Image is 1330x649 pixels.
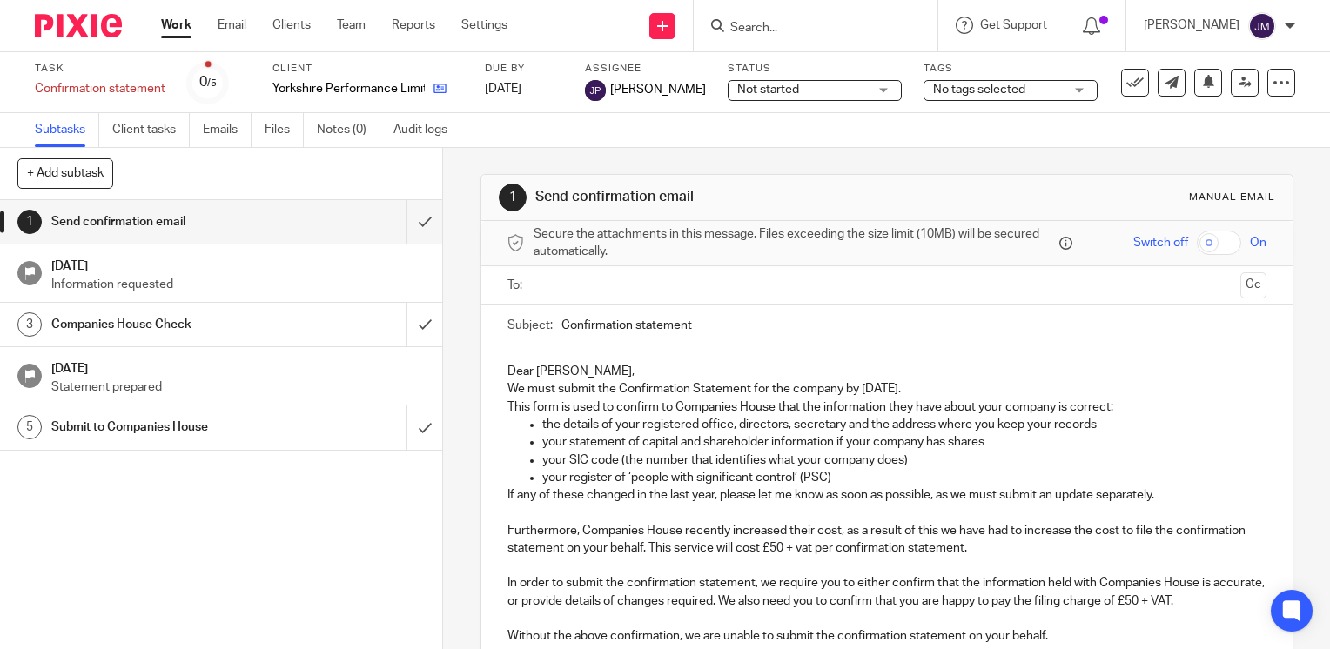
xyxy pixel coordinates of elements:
div: 0 [199,72,217,92]
a: Reports [392,17,435,34]
h1: [DATE] [51,356,426,378]
span: [PERSON_NAME] [610,81,706,98]
img: svg%3E [585,80,606,101]
button: Cc [1240,272,1266,298]
h1: Submit to Companies House [51,414,277,440]
p: Without the above confirmation, we are unable to submit the confirmation statement on your behalf. [507,627,1266,645]
span: Get Support [980,19,1047,31]
label: Status [728,62,902,76]
a: Notes (0) [317,113,380,147]
a: Settings [461,17,507,34]
div: Manual email [1189,191,1275,204]
h1: Companies House Check [51,311,277,338]
p: Information requested [51,276,426,293]
button: + Add subtask [17,158,113,188]
p: We must submit the Confirmation Statement for the company by [DATE]. [507,380,1266,398]
span: [DATE] [485,83,521,95]
a: Email [218,17,246,34]
p: your register of ‘people with significant control’ (PSC) [542,469,1266,486]
p: Statement prepared [51,378,426,396]
div: 5 [17,415,42,439]
label: Assignee [585,62,706,76]
label: Client [272,62,463,76]
p: In order to submit the confirmation statement, we require you to either confirm that the informat... [507,574,1266,610]
h1: [DATE] [51,253,426,275]
small: /5 [207,78,217,88]
a: Emails [203,113,252,147]
p: your SIC code (the number that identifies what your company does) [542,452,1266,469]
a: Work [161,17,191,34]
p: your statement of capital and shareholder information if your company has shares [542,433,1266,451]
span: Secure the attachments in this message. Files exceeding the size limit (10MB) will be secured aut... [534,225,1055,261]
p: If any of these changed in the last year, please let me know as soon as possible, as we must subm... [507,486,1266,504]
div: 1 [499,184,527,211]
a: Audit logs [393,113,460,147]
p: [PERSON_NAME] [1144,17,1239,34]
div: Confirmation statement [35,80,165,97]
a: Team [337,17,366,34]
h1: Send confirmation email [51,209,277,235]
a: Clients [272,17,311,34]
p: Dear [PERSON_NAME], [507,363,1266,380]
a: Subtasks [35,113,99,147]
div: 3 [17,312,42,337]
img: svg%3E [1248,12,1276,40]
label: To: [507,277,527,294]
div: 1 [17,210,42,234]
a: Files [265,113,304,147]
span: Not started [737,84,799,96]
label: Subject: [507,317,553,334]
label: Task [35,62,165,76]
span: No tags selected [933,84,1025,96]
p: Yorkshire Performance Limited [272,80,425,97]
span: Switch off [1133,234,1188,251]
img: Pixie [35,14,122,37]
label: Tags [924,62,1098,76]
label: Due by [485,62,563,76]
input: Search [729,21,885,37]
p: Furthermore, Companies House recently increased their cost, as a result of this we have had to in... [507,522,1266,558]
h1: Send confirmation email [535,188,924,206]
p: the details of your registered office, directors, secretary and the address where you keep your r... [542,416,1266,433]
p: This form is used to confirm to Companies House that the information they have about your company... [507,398,1266,416]
span: On [1250,234,1266,251]
a: Client tasks [112,113,190,147]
